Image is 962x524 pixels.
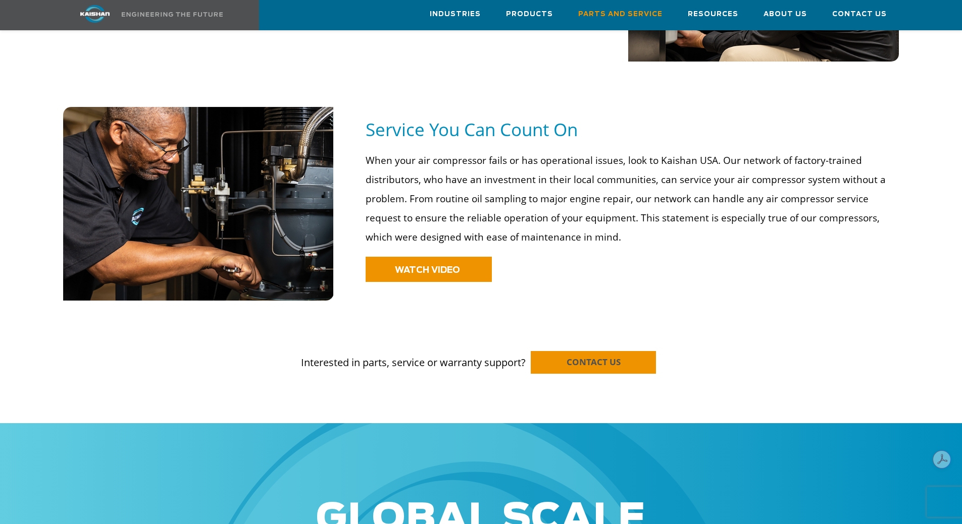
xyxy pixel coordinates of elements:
a: WATCH VIDEO [366,257,492,282]
a: Resources [688,1,738,28]
a: Contact Us [832,1,887,28]
p: When your air compressor fails or has operational issues, look to Kaishan USA. Our network of fac... [366,151,892,247]
h5: Service You Can Count On [366,118,899,141]
p: Interested in parts, service or warranty support? [63,336,899,370]
a: About Us [764,1,807,28]
img: kaishan logo [57,5,133,23]
span: Industries [430,9,481,20]
span: CONTACT US [567,356,621,368]
span: Parts and Service [578,9,663,20]
span: WATCH VIDEO [395,266,460,274]
img: Engineering the future [122,12,223,17]
span: Products [506,9,553,20]
span: About Us [764,9,807,20]
a: Parts and Service [578,1,663,28]
img: service [63,107,334,301]
span: Resources [688,9,738,20]
a: Industries [430,1,481,28]
span: Contact Us [832,9,887,20]
a: CONTACT US [531,351,656,374]
a: Products [506,1,553,28]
